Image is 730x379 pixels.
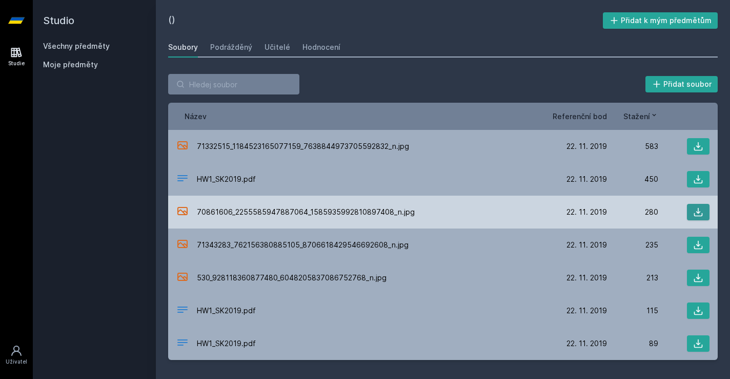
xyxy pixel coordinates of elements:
input: Hledej soubor [168,74,299,94]
div: PDF [176,172,189,187]
font: 22. 11. 2019 [566,339,607,348]
font: Učitelé [265,43,290,51]
font: Uživatel [6,358,27,365]
div: JPG [176,139,189,154]
a: Všechny předměty [43,42,110,50]
div: JPG [176,271,189,286]
font: 22. 11. 2019 [566,273,607,282]
div: PDF [176,336,189,351]
font: 22. 11. 2019 [566,142,607,150]
font: Podrážděný [210,43,252,51]
font: 22. 11. 2019 [566,207,607,216]
font: HW1_SK2019.pdf [197,339,256,348]
div: PDF [176,304,189,318]
button: Referenční bod [553,111,607,122]
button: Přidat soubor [645,76,718,92]
font: Moje předměty [43,60,98,69]
font: Stažení [623,112,650,121]
font: 22. 11. 2019 [566,306,607,315]
font: Název [185,112,207,121]
font: 71343283_762156380885105_8706618429546692608_n.jpg [197,240,409,249]
font: Soubory [168,43,198,51]
font: () [168,14,175,25]
div: JPG [176,205,189,220]
font: Hodnocení [302,43,340,51]
div: JPG [176,238,189,253]
font: 71332515_1184523165077159_7638844973705592832_n.jpg [197,142,409,150]
font: Referenční bod [553,112,607,121]
a: Hodnocení [302,37,340,58]
font: 530_928118360877480_6048205837086752768_n.jpg [197,273,387,282]
a: Soubory [168,37,198,58]
a: Uživatel [2,339,31,371]
font: 22. 11. 2019 [566,175,607,183]
font: 89 [649,339,658,348]
font: 22. 11. 2019 [566,240,607,249]
button: Stažení [623,111,658,122]
font: HW1_SK2019.pdf [197,175,256,183]
font: 235 [645,240,658,249]
font: 213 [646,273,658,282]
font: 450 [644,175,658,183]
button: Název [185,111,207,122]
font: Studio [43,14,74,27]
font: Přidat soubor [663,80,712,88]
font: HW1_SK2019.pdf [197,306,256,315]
a: Učitelé [265,37,290,58]
font: 70861606_2255585947887064_1585935992810897408_n.jpg [197,207,415,216]
button: Přidat k mým předmětům [603,12,718,29]
font: 115 [646,306,658,315]
a: Podrážděný [210,37,252,58]
font: Přidat k mým předmětům [621,16,712,25]
font: Studie [8,60,25,66]
font: 583 [645,142,658,150]
font: 280 [645,207,658,216]
a: Studie [2,41,31,72]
